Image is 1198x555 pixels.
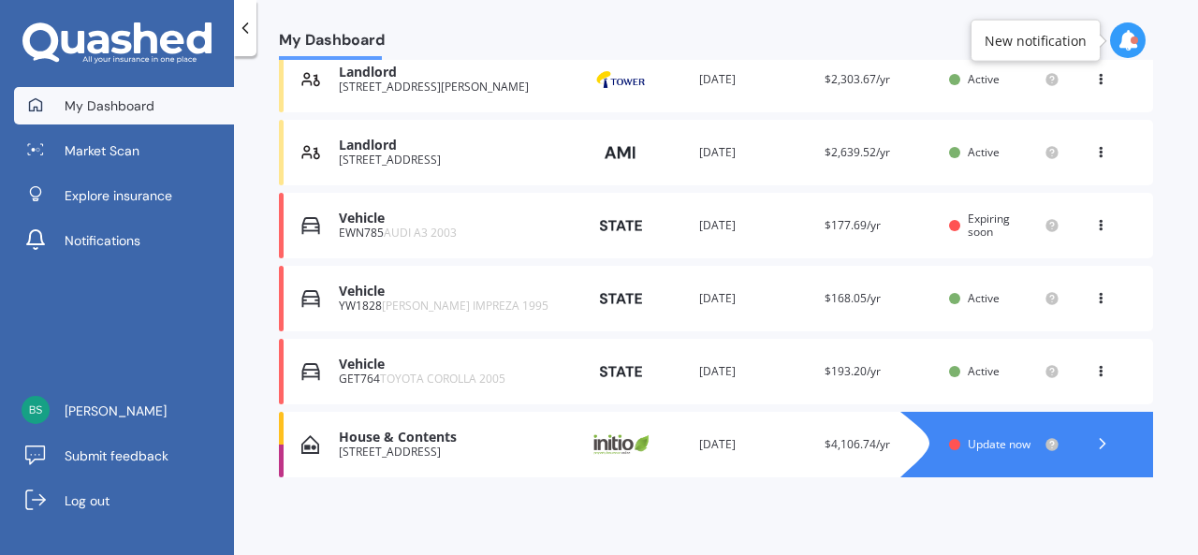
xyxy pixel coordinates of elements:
[968,211,1010,240] span: Expiring soon
[574,355,667,388] img: State
[574,427,667,462] img: Initio
[339,80,559,94] div: [STREET_ADDRESS][PERSON_NAME]
[574,209,667,242] img: State
[65,491,110,510] span: Log out
[301,289,320,308] img: Vehicle
[339,211,559,226] div: Vehicle
[65,231,140,250] span: Notifications
[339,372,559,386] div: GET764
[825,71,890,87] span: $2,303.67/yr
[825,217,881,233] span: $177.69/yr
[384,225,457,241] span: AUDI A3 2003
[574,282,667,315] img: State
[301,70,320,89] img: Landlord
[22,396,50,424] img: 81a321af44bd81f42767198a68963383
[65,446,168,465] span: Submit feedback
[65,186,172,205] span: Explore insurance
[968,71,1000,87] span: Active
[14,177,234,214] a: Explore insurance
[339,357,559,372] div: Vehicle
[574,135,667,170] img: AMI
[699,143,810,162] div: [DATE]
[301,362,320,381] img: Vehicle
[968,144,1000,160] span: Active
[65,402,167,420] span: [PERSON_NAME]
[825,144,890,160] span: $2,639.52/yr
[301,143,320,162] img: Landlord
[985,31,1087,50] div: New notification
[339,65,559,80] div: Landlord
[339,284,559,299] div: Vehicle
[339,226,559,240] div: EWN785
[699,362,810,381] div: [DATE]
[825,363,881,379] span: $193.20/yr
[825,436,890,452] span: $4,106.74/yr
[339,299,559,313] div: YW1828
[382,298,548,314] span: [PERSON_NAME] IMPREZA 1995
[301,435,319,454] img: House & Contents
[574,62,667,97] img: Tower
[65,141,139,160] span: Market Scan
[699,435,810,454] div: [DATE]
[14,132,234,169] a: Market Scan
[380,371,505,387] span: TOYOTA COROLLA 2005
[14,437,234,475] a: Submit feedback
[14,87,234,124] a: My Dashboard
[65,96,154,115] span: My Dashboard
[699,216,810,235] div: [DATE]
[301,216,320,235] img: Vehicle
[339,445,559,459] div: [STREET_ADDRESS]
[339,430,559,445] div: House & Contents
[339,153,559,167] div: [STREET_ADDRESS]
[279,31,385,56] span: My Dashboard
[339,138,559,153] div: Landlord
[968,436,1030,452] span: Update now
[825,290,881,306] span: $168.05/yr
[968,290,1000,306] span: Active
[14,482,234,519] a: Log out
[14,392,234,430] a: [PERSON_NAME]
[14,222,234,259] a: Notifications
[699,289,810,308] div: [DATE]
[968,363,1000,379] span: Active
[699,70,810,89] div: [DATE]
